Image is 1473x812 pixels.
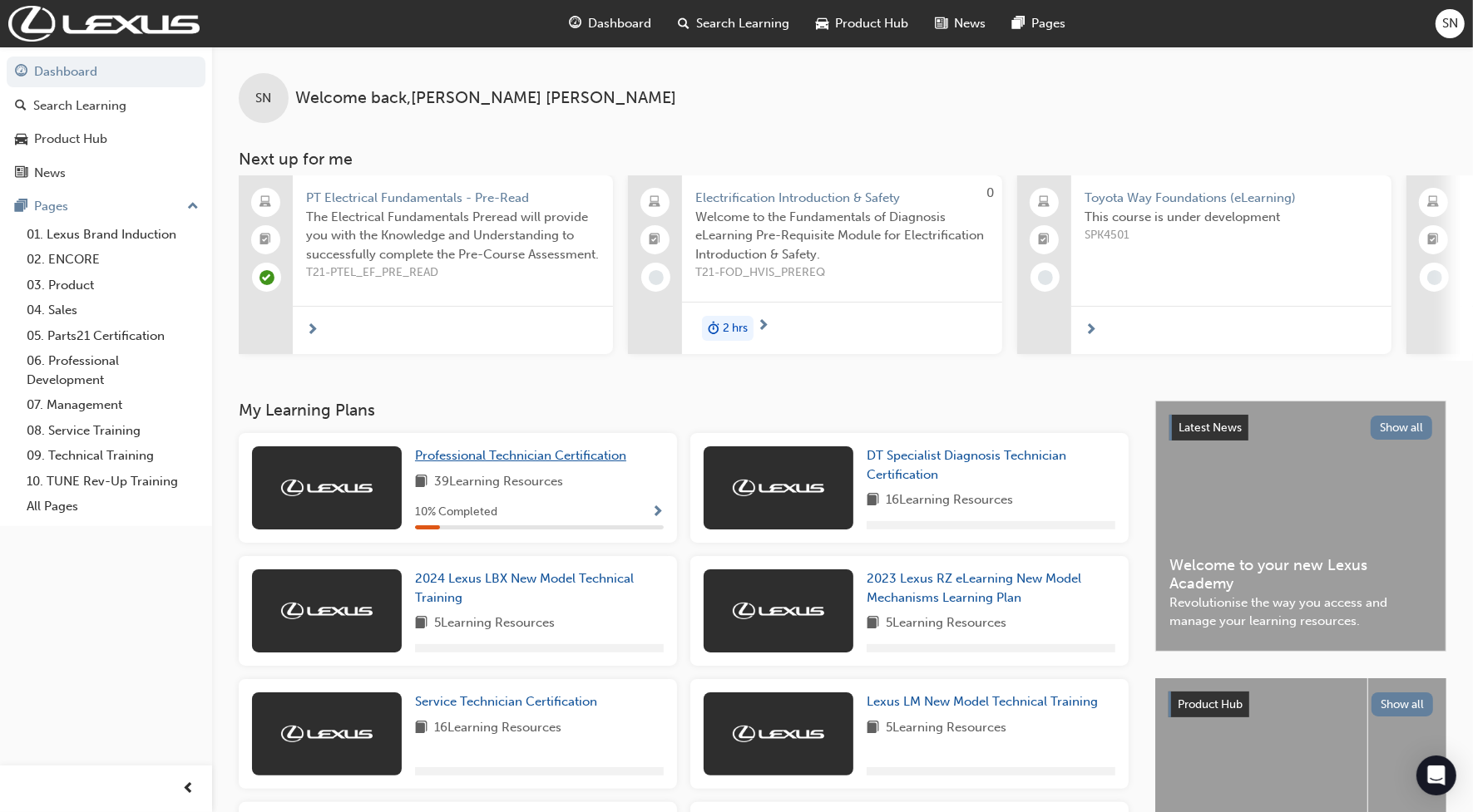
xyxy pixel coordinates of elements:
[7,53,205,191] button: DashboardSearch LearningProduct HubNews
[1039,192,1050,214] span: laptop-icon
[695,263,989,283] span: T21-FOD_HVIS_PREREQ
[1169,691,1433,718] a: Product HubShow all
[922,7,1000,41] a: news-iconNews
[1017,175,1391,354] a: Toyota Way Foundations (eLearning)This course is under developmentSPK4501
[867,692,1105,711] a: Lexus LM New Model Technical Training
[867,569,1115,607] a: 2023 Lexus RZ eLearning New Model Mechanisms Learning Plan
[281,603,373,619] img: Trak
[281,726,373,742] img: Trak
[695,189,989,208] span: Electrification Introduction & Safety
[415,694,597,709] span: Service Technician Certification
[20,443,205,469] a: 09. Technical Training
[415,613,428,634] span: book-icon
[665,7,803,41] a: search-iconSearch Learning
[1038,270,1053,285] span: learningRecordVerb_NONE-icon
[1039,229,1050,251] span: booktick-icon
[867,718,879,739] span: book-icon
[1085,226,1378,245] span: SPK4501
[733,480,824,496] img: Trak
[1416,755,1456,795] div: Open Intercom Messenger
[415,503,497,522] span: 10 % Completed
[886,490,1013,511] span: 16 Learning Resources
[260,192,272,214] span: laptop-icon
[415,446,633,465] a: Professional Technician Certification
[20,469,205,495] a: 10. TUNE Rev-Up Training
[867,490,879,511] span: book-icon
[650,229,661,251] span: booktick-icon
[589,14,652,33] span: Dashboard
[1178,697,1243,711] span: Product Hub
[1155,401,1446,652] a: Latest NewsShow allWelcome to your new Lexus AcademyRevolutionise the way you access and manage y...
[1436,9,1465,38] button: SN
[708,317,719,339] span: duration-icon
[239,401,1129,420] h3: My Learning Plans
[212,150,1473,169] h3: Next up for me
[306,189,600,208] span: PT Electrical Fundamentals - Pre-Read
[733,726,824,742] img: Trak
[7,191,205,222] button: Pages
[986,185,994,200] span: 0
[697,14,790,33] span: Search Learning
[7,57,205,87] a: Dashboard
[434,718,561,739] span: 16 Learning Resources
[239,175,613,354] a: PT Electrical Fundamentals - Pre-ReadThe Electrical Fundamentals Preread will provide you with th...
[867,613,879,634] span: book-icon
[886,613,1006,634] span: 5 Learning Resources
[15,132,27,147] span: car-icon
[34,197,68,216] div: Pages
[434,472,563,493] span: 39 Learning Resources
[1169,593,1432,631] span: Revolutionise the way you access and manage your learning resources.
[723,319,748,338] span: 2 hrs
[695,208,989,264] span: Welcome to the Fundamentals of Diagnosis eLearning Pre-Requisite Module for Electrification Intro...
[1085,208,1378,227] span: This course is under development
[306,323,319,338] span: next-icon
[1442,14,1458,33] span: SN
[20,273,205,298] a: 03. Product
[1085,189,1378,208] span: Toyota Way Foundations (eLearning)
[757,319,769,334] span: next-icon
[1428,229,1440,251] span: booktick-icon
[1371,416,1433,440] button: Show all
[260,270,274,285] span: learningRecordVerb_COMPLETE-icon
[415,448,626,463] span: Professional Technician Certification
[867,448,1066,482] span: DT Specialist Diagnosis Technician Certification
[8,6,200,42] img: Trak
[20,298,205,323] a: 04. Sales
[295,89,676,108] span: Welcome back , [PERSON_NAME] [PERSON_NAME]
[7,91,205,121] a: Search Learning
[628,175,1002,354] a: 0Electrification Introduction & SafetyWelcome to the Fundamentals of Diagnosis eLearning Pre-Requ...
[187,196,199,218] span: up-icon
[955,14,986,33] span: News
[650,192,661,214] span: laptop-icon
[1428,192,1440,214] span: laptop-icon
[867,446,1115,484] a: DT Specialist Diagnosis Technician Certification
[7,124,205,155] a: Product Hub
[1032,14,1066,33] span: Pages
[1000,7,1080,41] a: pages-iconPages
[651,502,664,523] button: Show Progress
[15,99,27,114] span: search-icon
[415,569,664,607] a: 2024 Lexus LBX New Model Technical Training
[20,418,205,444] a: 08. Service Training
[15,65,27,80] span: guage-icon
[20,247,205,273] a: 02. ENCORE
[1013,13,1026,34] span: pages-icon
[803,7,922,41] a: car-iconProduct Hub
[1169,556,1432,593] span: Welcome to your new Lexus Academy
[306,208,600,264] span: The Electrical Fundamentals Preread will provide you with the Knowledge and Understanding to succ...
[15,199,27,214] span: pages-icon
[415,472,428,493] span: book-icon
[1169,415,1432,441] a: Latest NewsShow all
[20,494,205,519] a: All Pages
[649,270,664,285] span: learningRecordVerb_NONE-icon
[20,222,205,248] a: 01. Lexus Brand Induction
[20,392,205,418] a: 07. Management
[20,348,205,392] a: 06. Professional Development
[306,263,600,283] span: T21-PTEL_EF_PRE_READ
[733,603,824,619] img: Trak
[33,96,126,116] div: Search Learning
[256,89,272,108] span: SN
[679,13,690,34] span: search-icon
[7,158,205,189] a: News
